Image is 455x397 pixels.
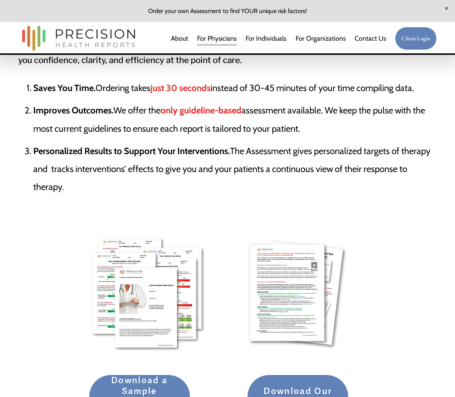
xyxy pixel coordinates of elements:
[33,105,113,116] strong: Improves Outcomes.
[161,105,241,116] strong: only guideline-based
[355,31,386,46] a: Contact Us
[246,31,286,46] a: For Individuals
[33,82,96,93] strong: Saves You Time.
[18,22,139,54] img: Precision Health Reports
[33,146,230,156] strong: Personalized Results to Support Your Interventions.
[296,32,346,45] span: For Organizations
[296,31,346,46] a: folder dropdown
[171,31,188,46] a: About
[395,27,437,50] a: Client Login
[33,142,437,196] p: The Assessment gives personalized targets of therapy and tracks interventions’ effects to give yo...
[321,301,455,397] iframe: Chat Widget
[150,82,211,93] strong: just 30 seconds
[197,31,237,46] a: For Physicians
[33,79,437,97] p: Ordering takes instead of 30-45 minutes of your time compiling data.
[33,101,437,137] p: We offer the assessment available. We keep the pulse with the most current guidelines to ensure e...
